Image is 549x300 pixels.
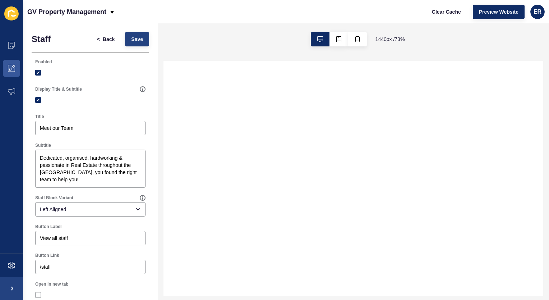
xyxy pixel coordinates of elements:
label: Display Title & Subtitle [35,86,82,92]
label: Button Link [35,253,59,258]
h1: Staff [32,34,51,44]
div: open menu [35,202,146,217]
label: Staff Block Variant [35,195,73,201]
label: Title [35,114,44,119]
label: Button Label [35,224,61,229]
span: Save [131,36,143,43]
span: Preview Website [479,8,518,15]
label: Subtitle [35,142,51,148]
span: < [97,36,100,43]
span: Back [103,36,115,43]
textarea: Dedicated, organised, hardworking & passionate in Real Estate throughout the [GEOGRAPHIC_DATA], y... [36,151,144,187]
span: ER [534,8,541,15]
span: 1440 px / 73 % [375,36,405,43]
label: Open in new tab [35,281,69,287]
button: <Back [91,32,121,46]
span: Clear Cache [432,8,461,15]
button: Preview Website [473,5,525,19]
button: Clear Cache [426,5,467,19]
p: GV Property Management [27,3,106,21]
label: Enabled [35,59,52,65]
button: Save [125,32,149,46]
